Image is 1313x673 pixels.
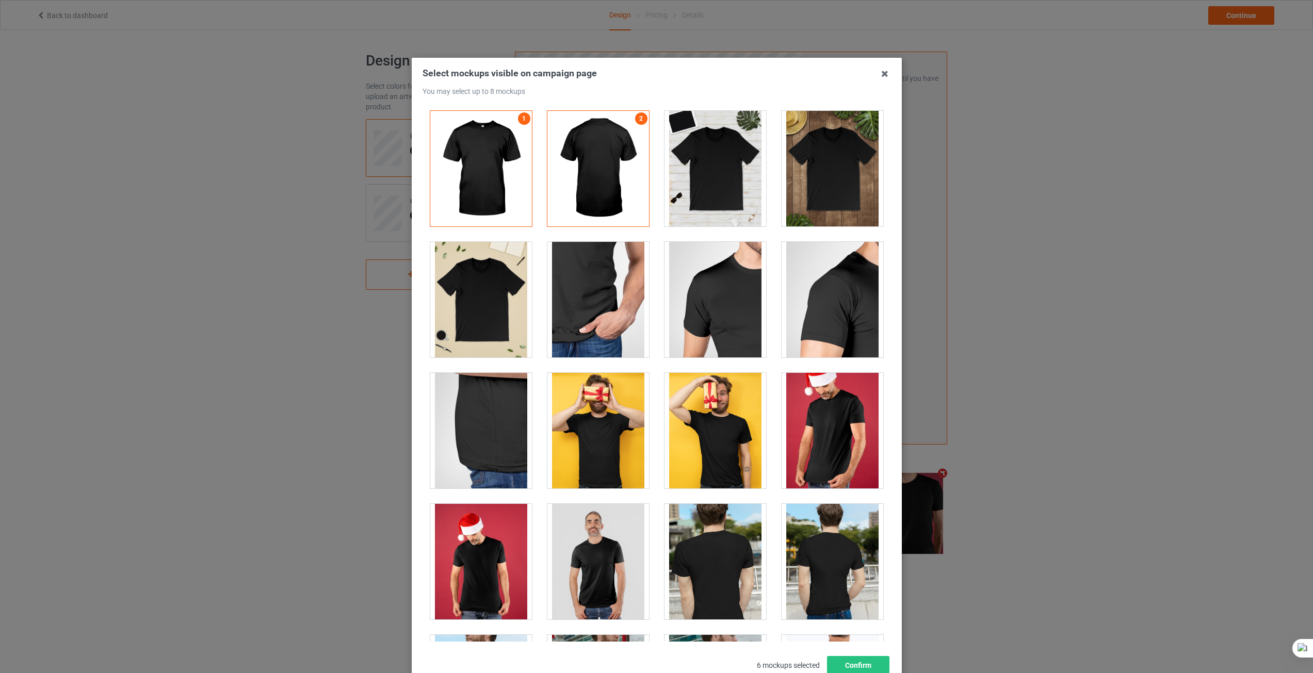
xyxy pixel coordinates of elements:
span: Select mockups visible on campaign page [423,68,597,78]
a: 1 [517,112,530,125]
span: You may select up to 8 mockups [423,87,525,95]
a: 2 [635,112,647,125]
